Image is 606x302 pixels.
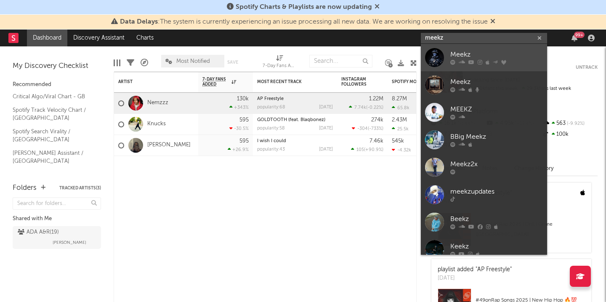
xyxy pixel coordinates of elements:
a: I wish I could [257,139,286,143]
div: [DATE] [319,126,333,131]
div: Meekz2x [450,159,543,170]
span: [PERSON_NAME] [53,237,86,248]
div: ( ) [349,105,383,110]
span: -733 % [369,127,382,131]
div: My Discovery Checklist [13,61,101,71]
span: 7-Day Fans Added [202,77,229,87]
div: 130k [237,96,249,102]
a: BBig Meekz [421,126,547,154]
div: 7-Day Fans Added (7-Day Fans Added) [263,51,296,75]
a: Meekz2x [421,154,547,181]
div: +26.9 % [228,147,249,152]
button: Untrack [576,63,598,72]
span: Most Notified [176,59,210,64]
a: [PERSON_NAME] Assistant / [GEOGRAPHIC_DATA] [13,148,93,166]
span: Dismiss [375,4,380,11]
div: ( ) [352,126,383,131]
button: Save [227,60,238,65]
span: -0.22 % [367,105,382,110]
div: 8.27M [392,96,407,102]
span: 7.74k [354,105,366,110]
div: ( ) [351,147,383,152]
button: Tracked Artists(3) [59,186,101,190]
a: Nemzzz [147,100,168,107]
span: Spotify Charts & Playlists are now updating [236,4,372,11]
div: -30.5 % [229,126,249,131]
div: Artist [118,79,181,84]
div: Meekz [450,50,543,60]
div: 274k [371,117,383,123]
div: 65.8k [392,105,409,111]
input: Search for folders... [13,197,101,210]
div: 100k [542,129,598,140]
div: 1.22M [369,96,383,102]
a: Charts [130,30,159,46]
a: ADA A&R(19)[PERSON_NAME] [13,226,101,249]
div: I wish I could [257,139,333,143]
div: Meekz [450,77,543,87]
div: meekzupdates [450,187,543,197]
a: "AP Freestyle" [476,267,512,272]
input: Search... [309,55,372,67]
div: popularity: 68 [257,105,285,110]
div: BBig Meekz [450,132,543,142]
div: Keekz [450,242,543,252]
div: -4.32k [392,147,411,153]
a: Spotify Search Virality / [GEOGRAPHIC_DATA] [13,127,93,144]
div: Spotify Monthly Listeners [392,79,455,84]
button: 99+ [571,35,577,41]
div: 545k [392,138,404,144]
a: Knucks [147,121,166,128]
a: Spotify Track Velocity Chart / [GEOGRAPHIC_DATA] [13,105,93,123]
a: Dashboard [27,30,67,46]
div: Edit Columns [114,51,120,75]
a: MEEKZ [421,99,547,126]
div: 25.5k [392,126,409,132]
span: : The system is currently experiencing an issue processing all new data. We are working on resolv... [120,19,488,25]
div: A&R Pipeline [141,51,148,75]
span: 105 [356,148,364,152]
div: Recommended [13,80,101,90]
span: Data Delays [120,19,158,25]
div: Instagram Followers [341,77,371,87]
div: 7-Day Fans Added (7-Day Fans Added) [263,61,296,71]
a: Discovery Assistant [67,30,130,46]
div: popularity: 43 [257,147,285,152]
div: [DATE] [319,147,333,152]
div: 595 [239,138,249,144]
a: AP Freestyle [257,97,284,101]
input: Search for artists [421,33,547,43]
div: Beekz [450,214,543,224]
div: playlist added [438,265,512,274]
div: Folders [13,183,37,193]
a: meekzupdates [421,181,547,208]
div: popularity: 58 [257,126,285,131]
div: Shared with Me [13,214,101,224]
div: +343 % [229,105,249,110]
div: [DATE] [438,274,512,283]
div: 7.46k [369,138,383,144]
a: GOLDTOOTH (feat. Blaqbonez) [257,118,325,122]
div: ADA A&R ( 19 ) [18,227,59,237]
a: Meekz [421,71,547,99]
div: Filters [127,51,134,75]
span: Dismiss [490,19,495,25]
div: [DATE] [319,105,333,110]
a: Keekz [421,236,547,263]
a: Critical Algo/Viral Chart - GB [13,92,93,101]
span: -304 [357,127,368,131]
div: GOLDTOOTH (feat. Blaqbonez) [257,118,333,122]
a: Meekz [421,44,547,71]
a: [PERSON_NAME] [147,142,191,149]
div: 563 [542,118,598,129]
a: Beekz [421,208,547,236]
div: 99 + [574,32,585,38]
span: +90.9 % [365,148,382,152]
div: MEEKZ [450,105,543,115]
div: Most Recent Track [257,79,320,84]
span: -9.92 % [566,121,585,126]
div: 2.43M [392,117,407,123]
div: 595 [239,117,249,123]
div: AP Freestyle [257,97,333,101]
